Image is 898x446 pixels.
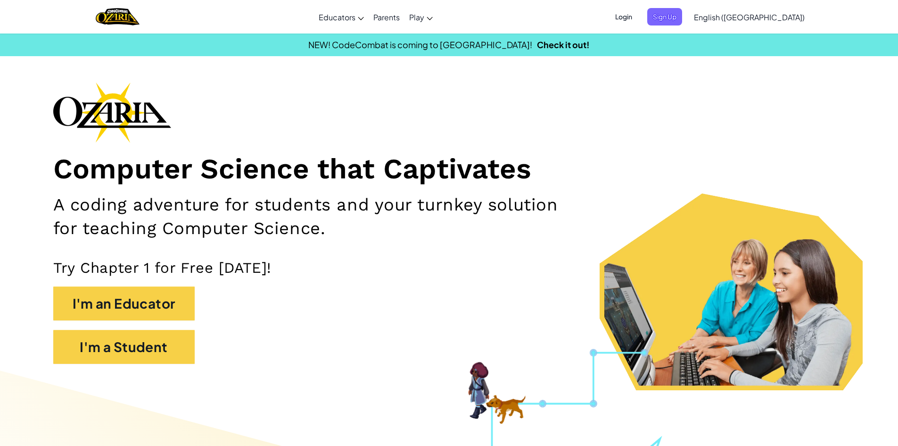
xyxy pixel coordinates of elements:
span: NEW! CodeCombat is coming to [GEOGRAPHIC_DATA]! [308,39,532,50]
img: Home [96,7,140,26]
img: Ozaria branding logo [53,82,171,143]
button: Sign Up [647,8,682,25]
p: Try Chapter 1 for Free [DATE]! [53,259,845,277]
button: I'm a Student [53,330,195,364]
span: Educators [319,12,355,22]
button: I'm an Educator [53,286,195,320]
a: English ([GEOGRAPHIC_DATA]) [689,4,809,30]
h2: A coding adventure for students and your turnkey solution for teaching Computer Science. [53,193,584,240]
a: Check it out! [537,39,590,50]
a: Educators [314,4,369,30]
span: Play [409,12,424,22]
button: Login [610,8,638,25]
span: English ([GEOGRAPHIC_DATA]) [694,12,805,22]
a: Play [404,4,437,30]
h1: Computer Science that Captivates [53,152,845,186]
a: Parents [369,4,404,30]
a: Ozaria by CodeCombat logo [96,7,140,26]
